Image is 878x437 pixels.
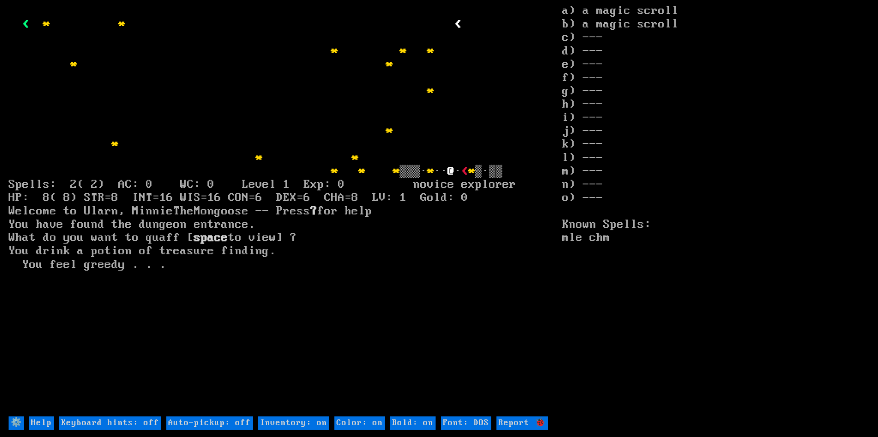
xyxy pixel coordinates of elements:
input: ⚙️ [9,416,24,430]
input: Bold: on [390,416,436,430]
input: Font: DOS [441,416,491,430]
input: Report 🐞 [496,416,548,430]
b: space [194,231,228,244]
font: < [454,17,461,31]
font: < [461,164,468,178]
input: Color: on [334,416,385,430]
input: Keyboard hints: off [59,416,161,430]
b: ? [310,204,317,218]
font: < [22,17,29,31]
font: @ [448,164,454,178]
stats: a) a magic scroll b) a magic scroll c) --- d) --- e) --- f) --- g) --- h) --- i) --- j) --- k) --... [562,4,869,415]
larn: ▒▒▒· ·· · ▒·▒▒ Spells: 2( 2) AC: 0 WC: 0 Level 1 Exp: 0 novice explorer HP: 8( 8) STR=8 INT=16 WI... [9,4,562,415]
input: Auto-pickup: off [166,416,253,430]
input: Help [29,416,54,430]
input: Inventory: on [258,416,329,430]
